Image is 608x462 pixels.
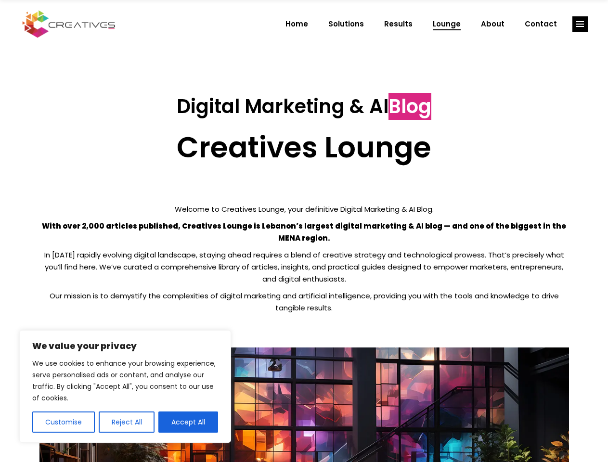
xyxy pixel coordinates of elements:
[384,12,413,37] span: Results
[32,411,95,433] button: Customise
[423,12,471,37] a: Lounge
[39,290,569,314] p: Our mission is to demystify the complexities of digital marketing and artificial intelligence, pr...
[39,95,569,118] h3: Digital Marketing & AI
[99,411,155,433] button: Reject All
[328,12,364,37] span: Solutions
[374,12,423,37] a: Results
[572,16,588,32] a: link
[32,358,218,404] p: We use cookies to enhance your browsing experience, serve personalised ads or content, and analys...
[525,12,557,37] span: Contact
[285,12,308,37] span: Home
[481,12,505,37] span: About
[39,130,569,165] h2: Creatives Lounge
[39,249,569,285] p: In [DATE] rapidly evolving digital landscape, staying ahead requires a blend of creative strategy...
[318,12,374,37] a: Solutions
[275,12,318,37] a: Home
[32,340,218,352] p: We value your privacy
[19,330,231,443] div: We value your privacy
[42,221,566,243] strong: With over 2,000 articles published, Creatives Lounge is Lebanon’s largest digital marketing & AI ...
[39,203,569,215] p: Welcome to Creatives Lounge, your definitive Digital Marketing & AI Blog.
[388,93,431,120] span: Blog
[20,9,117,39] img: Creatives
[433,12,461,37] span: Lounge
[515,12,567,37] a: Contact
[158,411,218,433] button: Accept All
[471,12,515,37] a: About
